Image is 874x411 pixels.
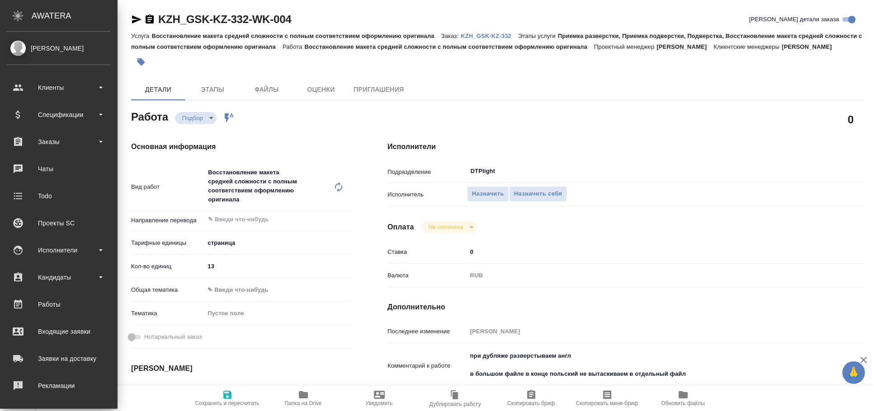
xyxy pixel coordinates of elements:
[467,186,509,202] button: Назначить
[285,400,322,406] span: Папка на Drive
[180,114,206,122] button: Подбор
[7,243,111,257] div: Исполнители
[467,268,825,283] div: RUB
[7,135,111,149] div: Заказы
[387,190,467,199] p: Исполнитель
[245,84,288,95] span: Файлы
[387,271,467,280] p: Валюта
[387,141,864,152] h4: Исполнители
[7,379,111,392] div: Рекламации
[421,221,477,233] div: Подбор
[151,33,441,39] p: Восстановление макета средней сложности с полным соответствием оформлению оригинала
[131,141,351,152] h4: Основная информация
[7,81,111,94] div: Клиенты
[265,386,341,411] button: Папка на Drive
[848,112,854,127] h2: 0
[846,363,861,382] span: 🙏
[514,189,562,199] span: Назначить себя
[7,271,111,284] div: Кандидаты
[305,43,594,50] p: Восстановление макета средней сложности с полным соответствием оформлению оригинала
[819,170,821,172] button: Open
[461,33,518,39] p: KZH_GSK-KZ-332
[2,158,115,180] a: Чаты
[569,386,645,411] button: Скопировать мини-бриф
[467,348,825,382] textarea: при дубляже разверстываем англ в большом файле в конце польский не вытаскиваем в отдельный файл
[341,386,417,411] button: Уведомить
[2,212,115,234] a: Проекты SC
[7,325,111,338] div: Входящие заявки
[387,168,467,177] p: Подразделение
[208,309,340,318] div: Пустое поле
[430,401,481,407] span: Дублировать работу
[131,14,142,25] button: Скопировать ссылку для ЯМессенджера
[144,332,202,341] span: Нотариальный заказ
[131,216,204,225] p: Направление перевода
[472,189,504,199] span: Назначить
[131,33,151,39] p: Услуга
[2,185,115,207] a: Todo
[441,33,461,39] p: Заказ:
[2,293,115,316] a: Работы
[131,108,168,124] h2: Работа
[299,84,343,95] span: Оценки
[131,309,204,318] p: Тематика
[204,235,351,251] div: страница
[131,262,204,271] p: Кол-во единиц
[426,223,466,231] button: Не оплачена
[204,260,351,273] input: ✎ Введи что-нибудь
[387,222,414,233] h4: Оплата
[195,400,260,406] span: Сохранить и пересчитать
[131,182,204,191] p: Вид работ
[354,84,404,95] span: Приглашения
[387,327,467,336] p: Последнее изменение
[657,43,713,50] p: [PERSON_NAME]
[417,386,493,411] button: Дублировать работу
[7,162,111,176] div: Чаты
[518,33,558,39] p: Этапы услуги
[137,84,180,95] span: Детали
[842,361,865,384] button: 🙏
[204,306,351,321] div: Пустое поле
[131,52,151,72] button: Добавить тэг
[507,400,555,406] span: Скопировать бриф
[493,386,569,411] button: Скопировать бриф
[7,352,111,365] div: Заявки на доставку
[204,282,351,298] div: ✎ Введи что-нибудь
[208,285,340,294] div: ✎ Введи что-нибудь
[2,320,115,343] a: Входящие заявки
[467,325,825,338] input: Пустое поле
[661,400,705,406] span: Обновить файлы
[131,285,204,294] p: Общая тематика
[131,238,204,248] p: Тарифные единицы
[387,248,467,257] p: Ставка
[576,400,638,406] span: Скопировать мини-бриф
[175,112,217,124] div: Подбор
[158,13,292,25] a: KZH_GSK-KZ-332-WK-004
[467,245,825,258] input: ✎ Введи что-нибудь
[749,15,839,24] span: [PERSON_NAME] детали заказа
[7,43,111,53] div: [PERSON_NAME]
[645,386,721,411] button: Обновить файлы
[7,189,111,203] div: Todo
[461,32,518,39] a: KZH_GSK-KZ-332
[713,43,782,50] p: Клиентские менеджеры
[7,108,111,121] div: Спецификации
[7,216,111,230] div: Проекты SC
[509,186,567,202] button: Назначить себя
[131,363,351,374] h4: [PERSON_NAME]
[7,298,111,311] div: Работы
[207,214,318,225] input: ✎ Введи что-нибудь
[387,302,864,313] h4: Дополнительно
[782,43,839,50] p: [PERSON_NAME]
[2,374,115,397] a: Рекламации
[366,400,393,406] span: Уведомить
[283,43,305,50] p: Работа
[191,84,234,95] span: Этапы
[189,386,265,411] button: Сохранить и пересчитать
[2,347,115,370] a: Заявки на доставку
[32,7,118,25] div: AWATERA
[387,361,467,370] p: Комментарий к работе
[594,43,657,50] p: Проектный менеджер
[346,219,348,220] button: Open
[144,14,155,25] button: Скопировать ссылку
